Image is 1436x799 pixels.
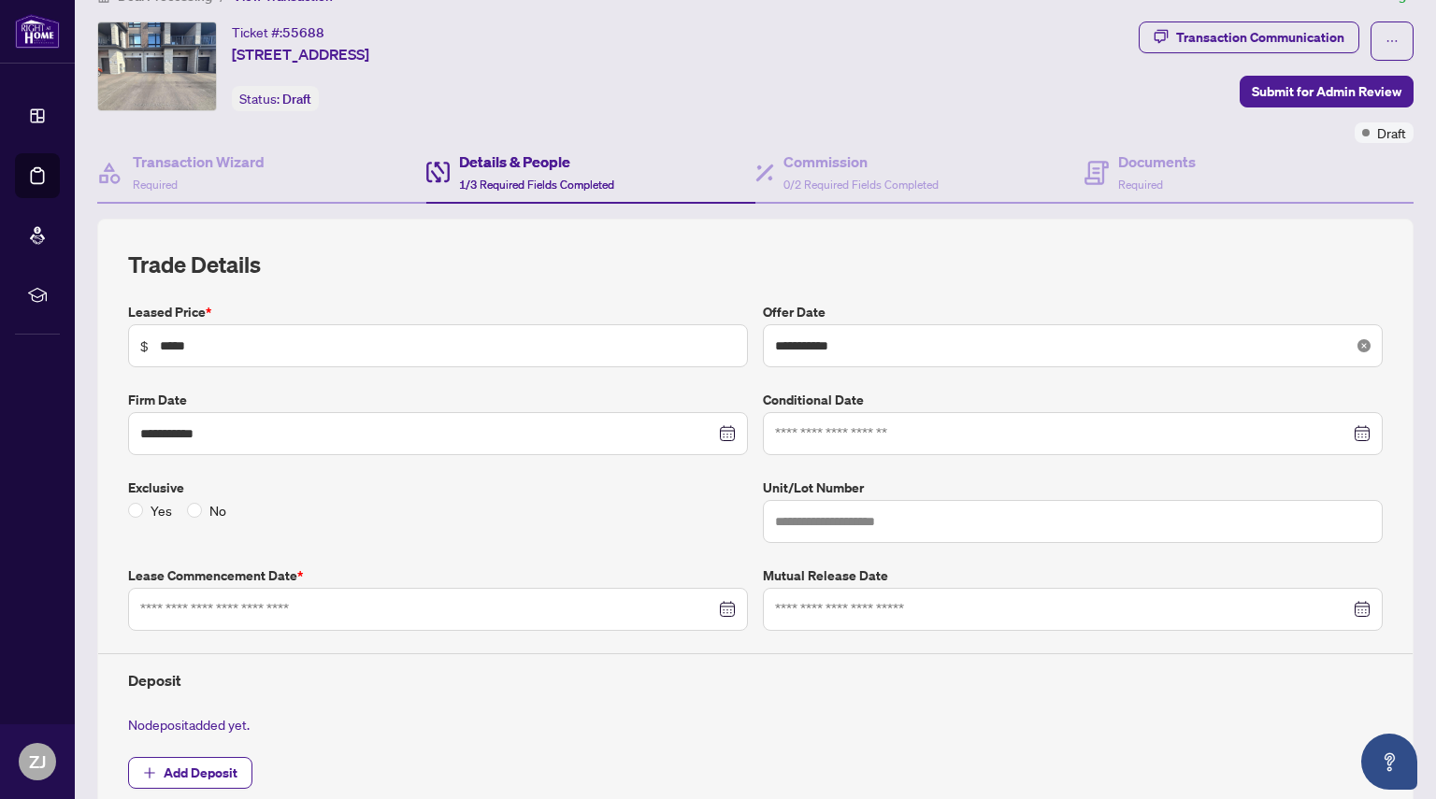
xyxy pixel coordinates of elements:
span: plus [143,766,156,779]
button: Open asap [1361,734,1417,790]
span: Draft [282,91,311,107]
span: Draft [1377,122,1406,143]
h4: Deposit [128,669,1383,692]
img: IMG-E12425474_1.jpg [98,22,216,110]
span: Required [1118,178,1163,192]
span: 1/3 Required Fields Completed [459,178,614,192]
span: ellipsis [1386,35,1399,48]
span: No deposit added yet. [128,716,250,733]
span: 0/2 Required Fields Completed [783,178,939,192]
label: Conditional Date [763,390,1383,410]
span: Submit for Admin Review [1252,77,1401,107]
h4: Transaction Wizard [133,150,265,173]
h4: Documents [1118,150,1196,173]
button: Submit for Admin Review [1240,76,1414,107]
label: Firm Date [128,390,748,410]
span: close-circle [1357,339,1371,352]
div: Status: [232,86,319,111]
label: Exclusive [128,478,748,498]
label: Unit/Lot Number [763,478,1383,498]
img: logo [15,14,60,49]
span: $ [140,335,149,356]
button: Add Deposit [128,757,252,789]
label: Offer Date [763,302,1383,322]
h4: Commission [783,150,939,173]
button: Transaction Communication [1139,21,1359,53]
span: Add Deposit [164,758,237,788]
h4: Details & People [459,150,614,173]
span: [STREET_ADDRESS] [232,43,369,65]
label: Leased Price [128,302,748,322]
span: No [202,500,234,521]
div: Ticket #: [232,21,324,43]
span: ZJ [29,749,46,775]
span: Yes [143,500,179,521]
label: Mutual Release Date [763,565,1383,586]
label: Lease Commencement Date [128,565,748,586]
h2: Trade Details [128,250,1383,279]
span: 55688 [282,24,324,41]
span: Required [133,178,178,192]
div: Transaction Communication [1176,22,1344,52]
